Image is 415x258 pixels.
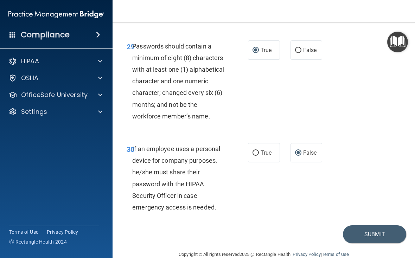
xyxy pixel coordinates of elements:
span: False [303,47,317,53]
a: HIPAA [8,57,102,65]
span: If an employee uses a personal device for company purposes, he/she must share their password with... [132,145,220,211]
p: OfficeSafe University [21,91,88,99]
button: Open Resource Center [387,32,408,52]
input: False [295,48,301,53]
a: OSHA [8,74,102,82]
a: Privacy Policy [293,252,320,257]
a: OfficeSafe University [8,91,102,99]
img: PMB logo [8,7,104,21]
h4: Compliance [21,30,70,40]
span: Ⓒ Rectangle Health 2024 [9,238,67,245]
span: False [303,149,317,156]
input: True [253,48,259,53]
p: HIPAA [21,57,39,65]
p: Settings [21,108,47,116]
input: True [253,150,259,156]
span: 30 [127,145,134,154]
span: True [261,149,272,156]
span: 29 [127,43,134,51]
a: Settings [8,108,102,116]
a: Terms of Use [322,252,349,257]
input: False [295,150,301,156]
span: Passwords should contain a minimum of eight (8) characters with at least one (1) alphabetical cha... [132,43,224,120]
a: Terms of Use [9,228,38,236]
p: OSHA [21,74,39,82]
span: True [261,47,272,53]
button: Submit [343,225,406,243]
a: Privacy Policy [47,228,78,236]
